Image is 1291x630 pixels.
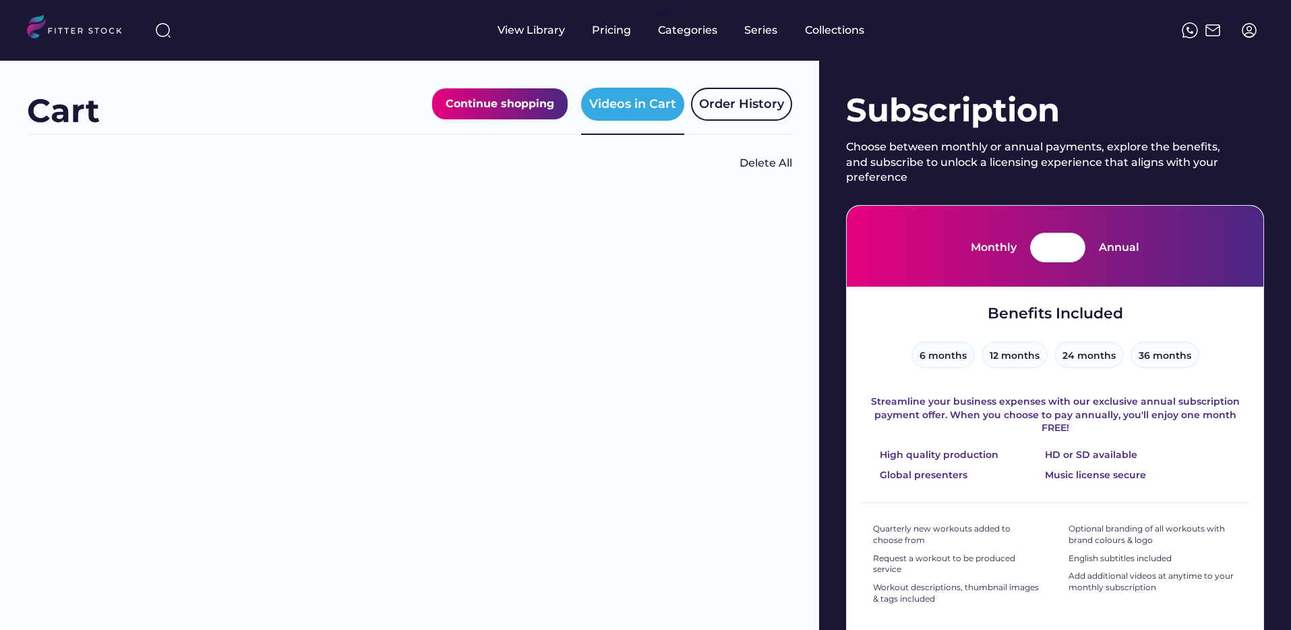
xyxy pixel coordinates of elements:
img: yH5BAEAAAAALAAAAAABAAEAAAIBRAA7 [860,452,870,458]
div: Collections [805,23,864,38]
div: Add additional videos at anytime to your monthly subscription [1069,571,1237,594]
button: 24 months [1054,341,1124,368]
img: yH5BAEAAAAALAAAAAABAAEAAAIBRAA7 [1025,472,1035,478]
div: Choose between monthly or annual payments, explore the benefits, and subscribe to unlock a licens... [846,140,1230,185]
div: Music license secure [1045,469,1146,482]
img: yH5BAEAAAAALAAAAAABAAEAAAIBRAA7 [860,472,870,478]
div: Cart [27,88,100,134]
div: Workout descriptions, thumbnail images & tags included [873,582,1042,605]
div: fvck [658,7,675,20]
div: Continue shopping [446,95,554,113]
div: Order History [699,96,784,113]
div: Series [744,23,778,38]
div: Monthly [971,240,1017,255]
img: LOGO.svg [27,15,133,42]
button: 12 months [982,341,1048,368]
div: Global presenters [880,469,967,482]
div: View Library [498,23,565,38]
button: 6 months [911,341,975,368]
div: Benefits Included [988,304,1123,324]
img: search-normal%203.svg [155,22,171,38]
div: Streamline your business expenses with our exclusive annual subscription payment offer. When you ... [860,395,1250,435]
div: Optional branding of all workouts with brand colours & logo [1069,523,1237,546]
div: Subscription [846,88,1264,133]
button: 36 months [1131,341,1199,368]
div: Videos in Cart [589,96,676,113]
div: Categories [658,23,717,38]
img: yH5BAEAAAAALAAAAAABAAEAAAIBRAA7 [1025,452,1035,458]
img: meteor-icons_whatsapp%20%281%29.svg [1182,22,1198,38]
img: Frame%2051.svg [1205,22,1221,38]
div: HD or SD available [1045,449,1137,462]
div: Delete All [740,156,792,171]
div: Request a workout to be produced service [873,553,1042,576]
div: Pricing [592,23,631,38]
div: Quarterly new workouts added to choose from [873,523,1042,546]
div: High quality production [880,449,998,462]
img: yH5BAEAAAAALAAAAAABAAEAAAIBRAA7 [713,150,740,177]
div: English subtitles included [1069,553,1172,565]
div: Annual [1099,240,1139,255]
img: profile-circle.svg [1241,22,1257,38]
